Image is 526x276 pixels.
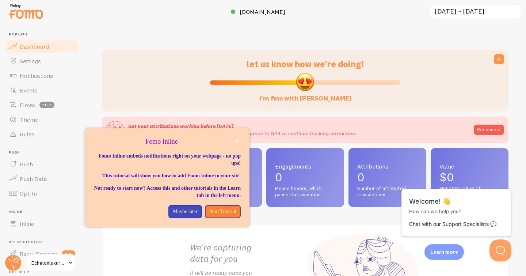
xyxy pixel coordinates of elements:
[20,190,37,197] span: Opt-In
[20,250,57,257] span: Relay Persona
[295,72,315,92] img: emoji.png
[62,250,75,257] span: new
[4,186,80,201] a: Opt-In
[4,98,80,112] a: Flows beta
[4,112,80,127] a: Theme
[4,127,80,141] a: Rules
[4,216,80,231] a: Inline
[94,185,241,199] p: Not ready to start now? Access this and other tutorials in the Learn tab in the left menu.
[9,270,80,275] span: Get Help
[20,175,47,182] span: Push Data
[247,58,364,69] span: let us know how we're doing!
[4,246,80,261] a: Relay Persona new
[20,87,38,94] span: Events
[275,185,335,198] span: Mouse hovers, which pause the animation
[4,157,80,171] a: Push
[233,137,241,145] button: close,
[9,209,80,214] span: Inline
[8,2,44,20] img: fomo-relay-logo-orange.svg
[357,171,418,183] p: 0
[168,205,202,218] button: Maybe later
[259,87,351,103] label: i'm fine with [PERSON_NAME]
[20,131,34,138] span: Rules
[9,240,80,245] span: Relay Persona
[9,32,80,37] span: Pop-ups
[20,43,49,50] span: Dashboard
[94,137,241,147] p: Fomo Inline
[128,123,233,129] span: Get your attributions working before [DATE]
[275,163,335,169] span: Engagements
[20,57,41,65] span: Settings
[4,39,80,54] a: Dashboard
[20,72,53,79] span: Notifications
[430,249,458,256] p: Learn more
[439,163,500,169] span: Value
[424,244,464,260] div: Learn more
[4,54,80,68] a: Settings
[4,83,80,98] a: Events
[20,101,35,109] span: Flows
[357,185,418,198] span: Number of attributed transactions
[489,239,511,261] iframe: Help Scout Beacon - Open
[85,128,249,227] div: Fomo Inline
[4,171,80,186] a: Push Data
[9,150,80,155] span: Push
[31,258,66,267] span: Echelonluxuryproperties
[20,220,34,227] span: Inline
[94,172,241,179] p: This tutorial will show you how to add Fomo Inline to your site.
[4,68,80,83] a: Notifications
[275,171,335,183] p: 0
[205,205,241,218] button: Start Tutorial
[20,116,38,123] span: Theme
[190,242,305,264] h2: We're capturing data for you
[26,254,76,272] a: Echelonluxuryproperties
[398,171,515,239] iframe: Help Scout Beacon - Messages and Notifications
[39,102,54,108] span: beta
[20,160,33,168] span: Push
[474,125,504,135] a: Reconnect
[357,163,418,169] span: Attributions
[209,208,236,215] p: Start Tutorial
[94,152,241,167] p: Fomo Inline embeds notifications right on your webpage - no pop ups!
[439,170,454,184] span: $0
[173,208,197,215] p: Maybe later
